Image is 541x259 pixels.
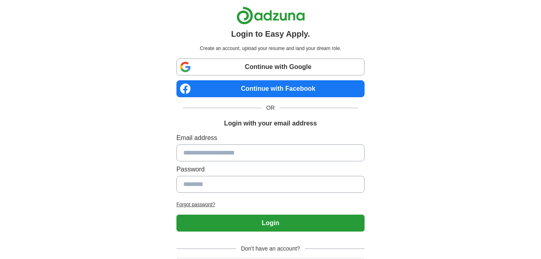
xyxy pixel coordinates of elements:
[176,201,365,208] a: Forgot password?
[176,133,365,143] label: Email address
[176,58,365,75] a: Continue with Google
[176,165,365,174] label: Password
[261,104,280,112] span: OR
[236,6,305,25] img: Adzuna logo
[176,215,365,232] button: Login
[224,119,317,128] h1: Login with your email address
[236,244,305,253] span: Don't have an account?
[231,28,310,40] h1: Login to Easy Apply.
[178,45,363,52] p: Create an account, upload your resume and land your dream role.
[176,80,365,97] a: Continue with Facebook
